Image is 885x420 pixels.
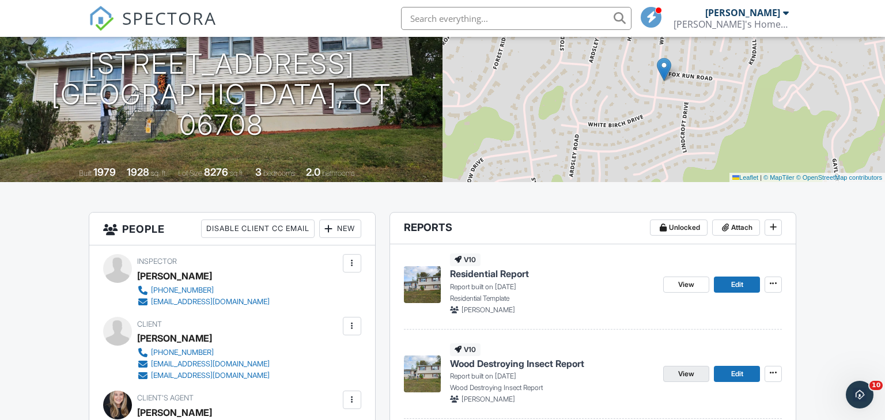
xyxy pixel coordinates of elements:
img: Marker [657,58,671,81]
a: [EMAIL_ADDRESS][DOMAIN_NAME] [137,296,270,308]
div: [PERSON_NAME] [137,330,212,347]
div: Ron's Home Inspection Service, LLC [674,18,789,30]
div: [PHONE_NUMBER] [151,348,214,357]
span: | [760,174,762,181]
a: SPECTORA [89,16,217,40]
input: Search everything... [401,7,631,30]
a: © OpenStreetMap contributors [796,174,882,181]
span: bathrooms [322,169,355,177]
div: [EMAIL_ADDRESS][DOMAIN_NAME] [151,297,270,307]
h3: [DATE] 4:00 pm - 6:00 pm [131,22,311,38]
span: 10 [869,381,883,390]
a: [PHONE_NUMBER] [137,347,270,358]
span: Built [79,169,92,177]
span: Inspector [137,257,177,266]
div: 8276 [204,166,228,178]
a: [EMAIL_ADDRESS][DOMAIN_NAME] [137,370,270,381]
div: [PERSON_NAME] [705,7,780,18]
span: sq. ft. [151,169,167,177]
span: sq.ft. [230,169,244,177]
div: [EMAIL_ADDRESS][DOMAIN_NAME] [151,360,270,369]
span: SPECTORA [122,6,217,30]
div: 1979 [93,166,116,178]
span: Client [137,320,162,328]
a: [EMAIL_ADDRESS][DOMAIN_NAME] [137,358,270,370]
span: Client's Agent [137,393,194,402]
div: [EMAIL_ADDRESS][DOMAIN_NAME] [151,371,270,380]
div: 3 [255,166,262,178]
div: [PERSON_NAME] [137,267,212,285]
img: The Best Home Inspection Software - Spectora [89,6,114,31]
a: Leaflet [732,174,758,181]
a: [PHONE_NUMBER] [137,285,270,296]
div: New [319,220,361,238]
span: Lot Size [178,169,202,177]
h1: [STREET_ADDRESS] [GEOGRAPHIC_DATA], CT 06708 [18,49,424,140]
div: Disable Client CC Email [201,220,315,238]
a: © MapTiler [763,174,795,181]
iframe: Intercom live chat [846,381,873,408]
div: 2.0 [306,166,320,178]
span: bedrooms [263,169,295,177]
div: 1928 [127,166,149,178]
h3: People [89,213,375,245]
div: [PHONE_NUMBER] [151,286,214,295]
